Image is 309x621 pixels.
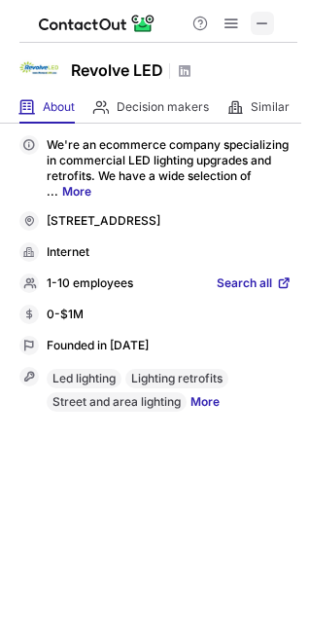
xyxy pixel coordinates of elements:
a: More [62,184,91,199]
div: Founded in [DATE] [47,338,292,355]
h1: Revolve LED [71,58,163,82]
img: ContactOut v5.3.10 [39,12,155,35]
div: [STREET_ADDRESS] [47,213,292,231]
p: We're an ecommerce company specializing in commercial LED lighting upgrades and retrofits. We hav... [47,137,292,200]
span: Similar [251,99,290,115]
a: Search all [217,275,292,293]
div: Internet [47,244,292,262]
span: Decision makers [117,99,209,115]
div: Street and area lighting [47,392,187,412]
div: 0-$1M [47,307,292,324]
div: Led lighting [47,369,121,388]
div: Lighting retrofits [125,369,228,388]
img: 1c1d1deb30c53ef7c024b7bba2148565 [19,48,58,87]
a: More [190,392,220,416]
p: 1-10 employees [47,275,133,293]
span: About [43,99,75,115]
span: Search all [217,275,272,293]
